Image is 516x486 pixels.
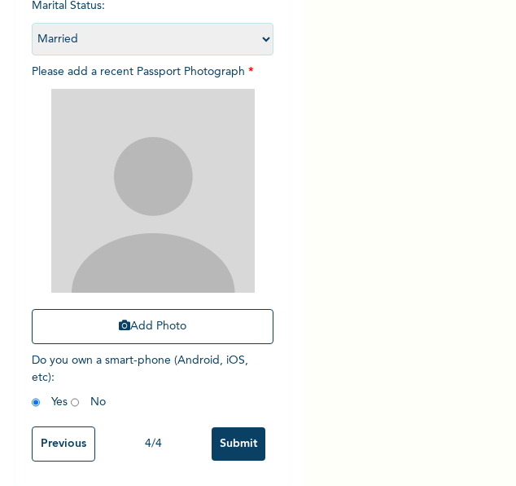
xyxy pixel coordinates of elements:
input: Previous [32,426,95,462]
button: Add Photo [32,309,274,344]
span: Do you own a smart-phone (Android, iOS, etc) : Yes No [32,355,248,408]
div: 4 / 4 [95,435,212,453]
span: Please add a recent Passport Photograph [32,66,274,352]
img: Crop [51,89,255,293]
input: Submit [212,427,265,461]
